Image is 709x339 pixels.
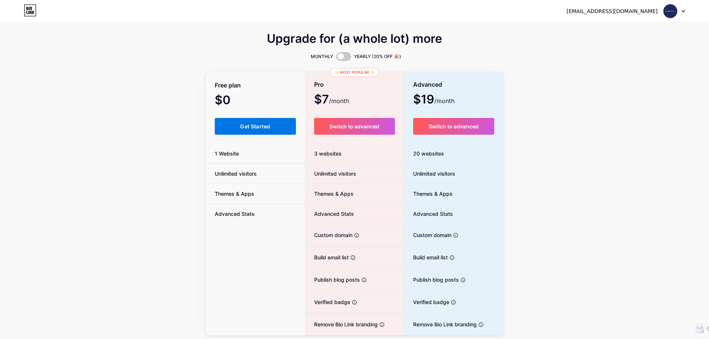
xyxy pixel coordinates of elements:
span: Custom domain [305,231,352,239]
span: Publish blog posts [404,276,459,284]
span: MONTHLY [311,53,333,60]
div: [EMAIL_ADDRESS][DOMAIN_NAME] [566,7,658,15]
span: Verified badge [404,298,449,306]
span: 1 Website [206,150,248,157]
div: ✨ Most popular ✨ [330,68,379,77]
span: Themes & Apps [206,190,263,198]
img: damasmv [663,4,677,18]
span: Verified badge [305,298,350,306]
span: Remove Bio Link branding [404,320,477,328]
span: Switch to advanced [329,123,379,129]
span: Get Started [240,123,270,129]
span: Build email list [305,253,349,261]
span: Themes & Apps [404,190,453,198]
span: Advanced Stats [404,210,453,218]
span: Unlimited visitors [305,170,356,178]
span: /month [329,96,349,105]
span: /month [434,96,454,105]
span: YEARLY (20% OFF 🎉) [354,53,401,60]
span: Upgrade for (a whole lot) more [267,34,442,43]
button: Get Started [215,118,296,135]
span: Remove Bio Link branding [305,320,378,328]
span: Advanced Stats [305,210,354,218]
span: Free plan [215,79,241,92]
span: Advanced Stats [206,210,264,218]
span: $19 [413,95,454,105]
span: Unlimited visitors [206,170,266,178]
div: 20 websites [404,144,504,164]
span: Unlimited visitors [404,170,455,178]
button: Switch to advanced [413,118,495,135]
span: Custom domain [404,231,451,239]
span: Themes & Apps [305,190,354,198]
span: Switch to advanced [429,123,479,129]
div: 3 websites [305,144,404,164]
span: Advanced [413,78,442,91]
span: Publish blog posts [305,276,360,284]
span: $0 [215,96,250,106]
span: $7 [314,95,349,105]
span: Build email list [404,253,448,261]
span: Pro [314,78,324,91]
button: Switch to advanced [314,118,395,135]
